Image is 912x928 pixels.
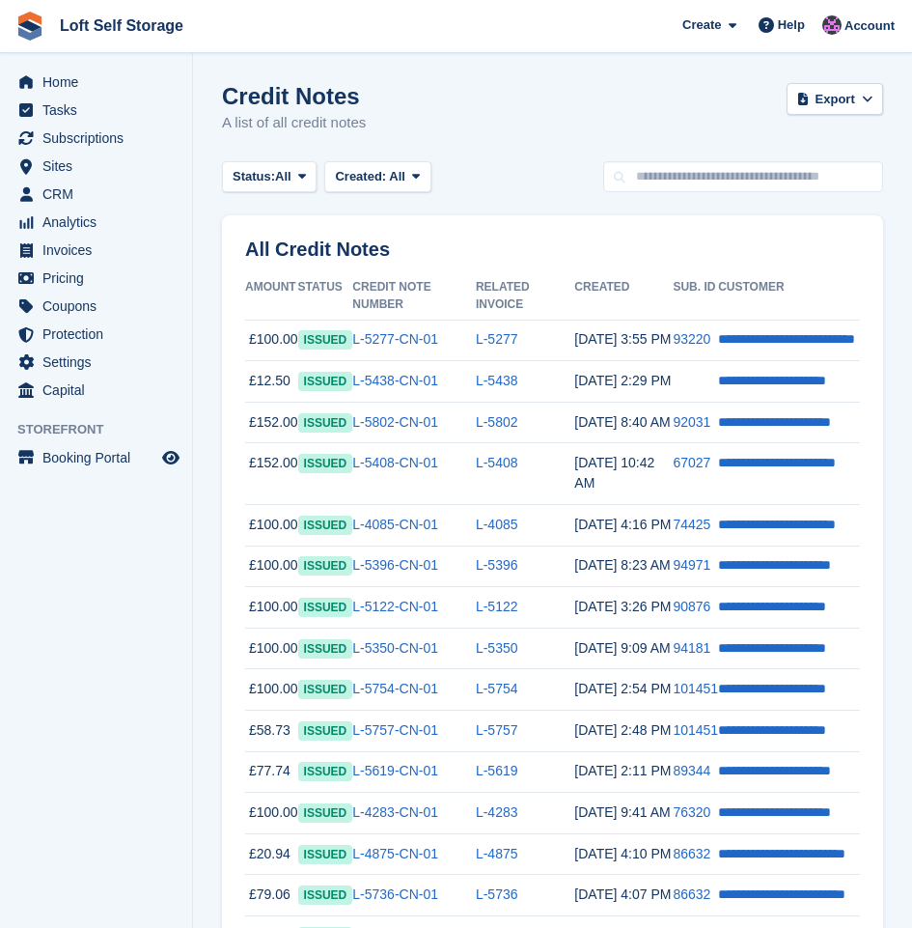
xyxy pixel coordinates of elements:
[822,15,842,35] img: Amy Wright
[42,293,158,320] span: Coupons
[673,722,718,738] a: 101451
[298,762,353,781] span: issued
[298,886,353,905] span: issued
[574,455,654,491] time: 2025-09-15 09:42:47 UTC
[10,69,182,96] a: menu
[574,886,671,902] time: 2025-08-12 15:07:35 UTC
[352,846,438,861] a: L-4875-CN-01
[673,331,710,347] a: 93220
[245,711,298,752] td: £58.73
[245,751,298,793] td: £77.74
[815,90,855,109] span: Export
[42,444,158,471] span: Booking Portal
[10,209,182,236] a: menu
[673,414,710,430] a: 92031
[778,15,805,35] span: Help
[10,125,182,152] a: menu
[476,763,518,778] a: L-5619
[476,804,518,820] a: L-4283
[159,446,182,469] a: Preview store
[352,804,438,820] a: L-4283-CN-01
[298,330,353,350] span: issued
[574,414,670,430] time: 2025-09-16 07:40:11 UTC
[352,599,438,614] a: L-5122-CN-01
[245,669,298,711] td: £100.00
[476,599,518,614] a: L-5122
[673,886,710,902] a: 86632
[787,83,883,115] button: Export
[245,833,298,875] td: £20.94
[574,272,673,321] th: Created
[42,69,158,96] span: Home
[574,599,671,614] time: 2025-08-28 14:26:09 UTC
[352,763,438,778] a: L-5619-CN-01
[673,681,718,696] a: 101451
[245,272,298,321] th: Amount
[42,265,158,292] span: Pricing
[673,272,718,321] th: Sub. ID
[298,556,353,576] span: issued
[574,681,671,696] time: 2025-08-21 13:54:29 UTC
[476,272,574,321] th: Related Invoice
[352,272,476,321] th: Credit Note Number
[298,721,353,741] span: issued
[298,598,353,617] span: issued
[476,722,518,738] a: L-5757
[275,167,291,186] span: All
[476,557,518,573] a: L-5396
[298,372,353,391] span: issued
[42,209,158,236] span: Analytics
[476,517,518,532] a: L-4085
[298,272,353,321] th: Status
[476,331,518,347] a: L-5277
[574,373,671,388] time: 2025-09-16 13:29:35 UTC
[574,846,671,861] time: 2025-08-12 15:10:17 UTC
[245,505,298,547] td: £100.00
[673,517,710,532] a: 74425
[389,169,405,183] span: All
[17,420,192,439] span: Storefront
[352,681,438,696] a: L-5754-CN-01
[42,349,158,376] span: Settings
[574,640,670,656] time: 2025-08-27 08:09:21 UTC
[574,557,670,573] time: 2025-09-01 07:23:07 UTC
[10,444,182,471] a: menu
[298,845,353,864] span: issued
[245,320,298,361] td: £100.00
[574,804,670,820] time: 2025-08-14 08:41:19 UTC
[352,722,438,738] a: L-5757-CN-01
[476,846,518,861] a: L-4875
[10,181,182,208] a: menu
[352,414,438,430] a: L-5802-CN-01
[42,321,158,348] span: Protection
[222,83,366,109] h1: Credit Notes
[233,167,275,186] span: Status:
[352,455,438,470] a: L-5408-CN-01
[352,517,438,532] a: L-4085-CN-01
[476,681,518,696] a: L-5754
[42,97,158,124] span: Tasks
[10,349,182,376] a: menu
[673,763,710,778] a: 89344
[245,443,298,505] td: £152.00
[298,454,353,473] span: issued
[352,373,438,388] a: L-5438-CN-01
[245,239,860,261] h2: All Credit Notes
[42,181,158,208] span: CRM
[574,763,671,778] time: 2025-08-14 13:11:46 UTC
[324,161,430,193] button: Created: All
[42,153,158,180] span: Sites
[10,237,182,264] a: menu
[10,293,182,320] a: menu
[10,377,182,404] a: menu
[245,361,298,403] td: £12.50
[15,12,44,41] img: stora-icon-8386f47178a22dfd0bd8f6a31ec36ba5ce8667c1dd55bd0f319d3a0aa187defe.svg
[10,321,182,348] a: menu
[476,455,518,470] a: L-5408
[574,722,671,738] time: 2025-08-21 13:48:35 UTC
[476,414,518,430] a: L-5802
[352,640,438,656] a: L-5350-CN-01
[298,516,353,535] span: issued
[673,804,710,820] a: 76320
[682,15,721,35] span: Create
